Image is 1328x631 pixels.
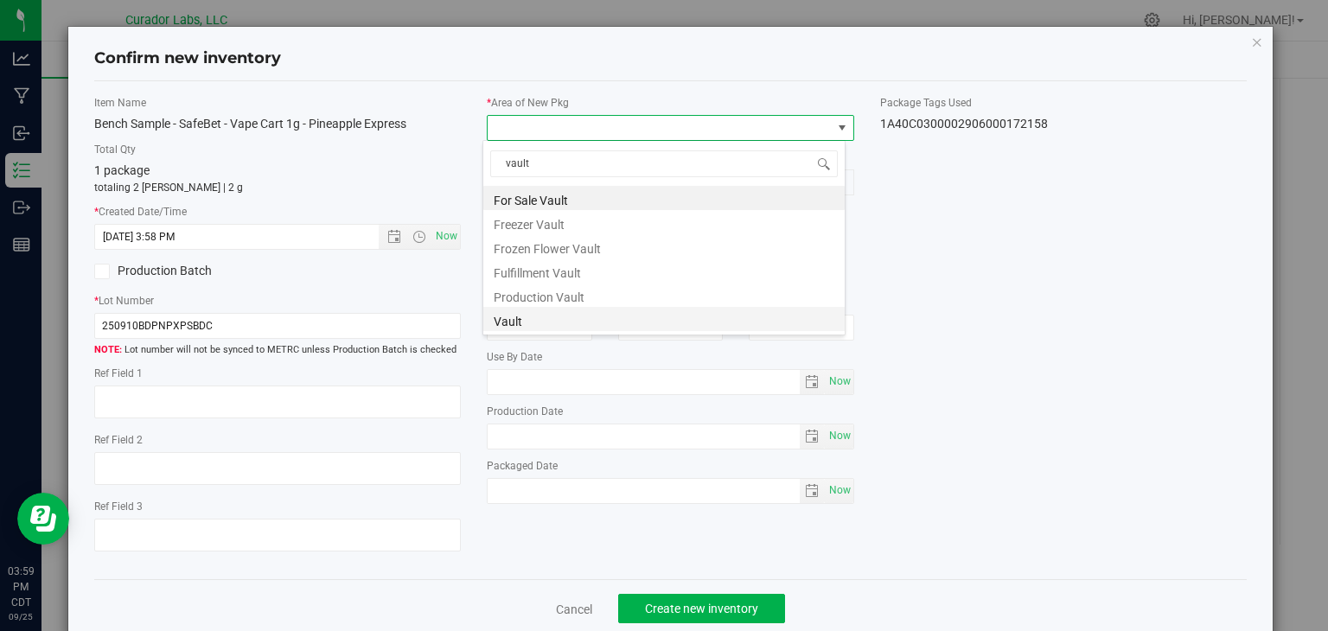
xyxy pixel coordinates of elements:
[94,204,462,220] label: Created Date/Time
[880,115,1248,133] div: 1A40C0300002906000172158
[94,293,462,309] label: Lot Number
[825,369,854,394] span: Set Current date
[487,349,854,365] label: Use By Date
[825,424,853,449] span: select
[94,95,462,111] label: Item Name
[618,594,785,623] button: Create new inventory
[405,230,434,244] span: Open the time view
[487,404,854,419] label: Production Date
[556,601,592,618] a: Cancel
[487,458,854,474] label: Packaged Date
[94,142,462,157] label: Total Qty
[825,370,853,394] span: select
[432,224,462,249] span: Set Current date
[645,602,758,615] span: Create new inventory
[94,366,462,381] label: Ref Field 1
[380,230,409,244] span: Open the date view
[487,95,854,111] label: Area of New Pkg
[94,499,462,514] label: Ref Field 3
[800,370,825,394] span: select
[800,479,825,503] span: select
[800,424,825,449] span: select
[94,115,462,133] div: Bench Sample - SafeBet - Vape Cart 1g - Pineapple Express
[94,163,150,177] span: 1 package
[880,95,1248,111] label: Package Tags Used
[825,478,854,503] span: Set Current date
[94,343,462,358] span: Lot number will not be synced to METRC unless Production Batch is checked
[94,48,281,70] h4: Confirm new inventory
[94,432,462,448] label: Ref Field 2
[825,424,854,449] span: Set Current date
[94,262,265,280] label: Production Batch
[17,493,69,545] iframe: Resource center
[825,479,853,503] span: select
[94,180,462,195] p: totaling 2 [PERSON_NAME] | 2 g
